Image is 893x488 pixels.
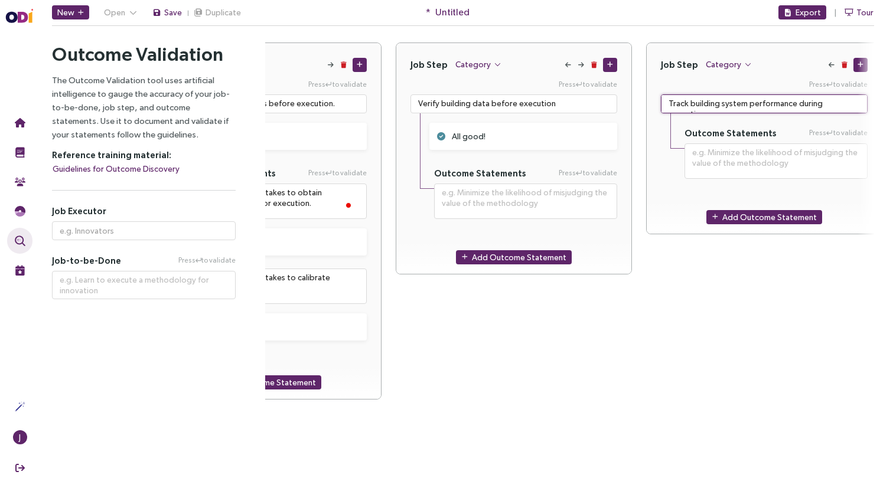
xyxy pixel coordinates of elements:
[705,57,752,71] button: Category
[340,61,348,70] button: Delete Job Step
[52,255,121,266] span: Job-to-be-Done
[52,271,236,299] textarea: Press Enter to validate
[152,5,182,19] button: Save
[661,59,698,70] h4: Job Step
[15,176,25,187] img: Community
[706,210,822,224] button: Add Outcome Statement
[221,376,316,389] span: Add Outcome Statement
[327,61,335,70] button: Move Right
[778,5,826,19] button: Export
[706,58,741,71] span: Category
[7,198,32,224] button: Needs Framework
[15,147,25,158] img: Training
[52,205,236,217] h5: Job Executor
[99,5,142,19] button: Open
[7,257,32,283] button: Live Events
[52,5,89,19] button: New
[685,127,777,139] h5: Outcome Statements
[52,73,236,141] p: The Outcome Validation tool uses artificial intelligence to gauge the accuracy of your job-to-be-...
[308,168,367,179] span: Press to validate
[178,255,236,266] span: Press to validate
[225,320,346,333] div: All good!
[15,235,25,246] img: Outcome Validation
[472,251,566,264] span: Add Outcome Statement
[193,5,242,19] button: Duplicate
[455,57,502,71] button: Category
[434,168,526,179] h5: Outcome Statements
[577,61,585,70] button: Move Right
[57,6,74,19] span: New
[53,162,180,175] span: Guidelines for Outcome Discovery
[7,228,32,254] button: Outcome Validation
[15,265,25,276] img: Live Events
[7,169,32,195] button: Community
[564,61,572,70] button: Move Left
[559,168,617,179] span: Press to validate
[455,58,491,71] span: Category
[225,235,346,248] div: All good!
[7,394,32,420] button: Actions
[52,150,171,160] strong: Reference training material:
[184,184,367,219] textarea: To enrich screen reader interactions, please activate Accessibility in Grammarly extension settings
[796,6,821,19] span: Export
[456,250,572,264] button: Add Outcome Statement
[590,61,598,70] button: Delete Job Step
[7,139,32,165] button: Training
[184,268,367,304] textarea: To enrich screen reader interactions, please activate Accessibility in Grammarly extension settings
[410,94,617,113] textarea: To enrich screen reader interactions, please activate Accessibility in Grammarly extension settings
[7,110,32,136] button: Home
[661,94,868,113] textarea: Press Enter to validate
[435,5,470,19] span: Untitled
[201,130,346,143] div: All good!
[15,401,25,412] img: Actions
[827,61,836,70] button: Move Left
[52,42,236,66] h2: Outcome Validation
[809,127,868,139] span: Press to validate
[840,61,849,70] button: Delete Job Step
[7,424,32,450] button: J
[844,5,874,19] button: Tour
[7,455,32,481] button: Sign Out
[19,430,21,444] span: J
[434,184,617,219] textarea: Press Enter to validate
[164,6,182,19] span: Save
[856,6,874,19] span: Tour
[452,130,596,143] div: All good!
[52,162,180,176] button: Guidelines for Outcome Discovery
[52,221,236,240] input: e.g. Innovators
[410,59,448,70] h4: Job Step
[722,211,817,224] span: Add Outcome Statement
[685,143,868,179] textarea: Press Enter to validate
[15,206,25,217] img: JTBD Needs Framework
